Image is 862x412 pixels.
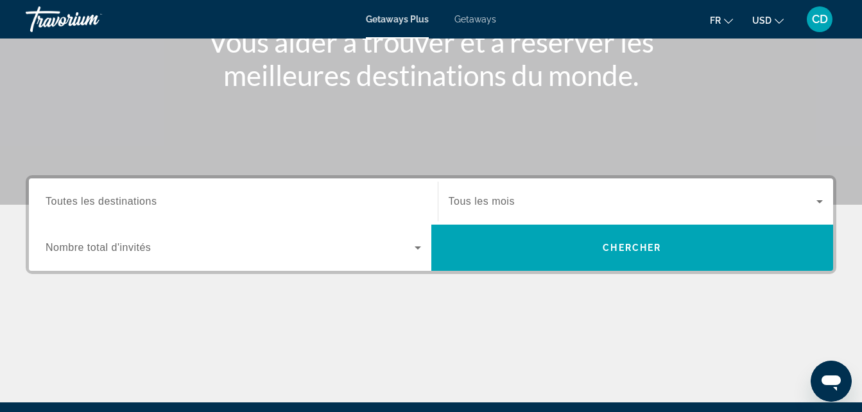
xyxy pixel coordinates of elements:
span: fr [710,15,721,26]
button: Change currency [752,11,784,30]
span: Chercher [603,243,661,253]
input: Select destination [46,194,421,210]
button: Search [431,225,834,271]
iframe: Bouton de lancement de la fenêtre de messagerie [811,361,852,402]
span: Tous les mois [449,196,515,207]
span: Nombre total d'invités [46,242,151,253]
span: CD [812,13,828,26]
div: Search widget [29,178,833,271]
h1: Vous aider à trouver et à réserver les meilleures destinations du monde. [191,25,672,92]
a: Getaways [454,14,496,24]
a: Travorium [26,3,154,36]
button: Change language [710,11,733,30]
button: User Menu [803,6,836,33]
a: Getaways Plus [366,14,429,24]
span: USD [752,15,771,26]
span: Toutes les destinations [46,196,157,207]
